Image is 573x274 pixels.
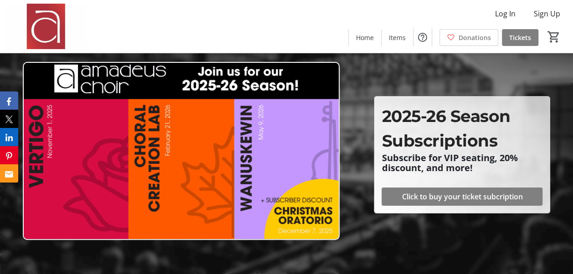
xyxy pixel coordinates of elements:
[389,33,406,42] span: Items
[349,29,381,46] a: Home
[439,29,498,46] a: Donations
[459,33,491,42] span: Donations
[413,28,432,46] button: Help
[382,131,497,151] span: Subscriptions
[488,6,523,21] button: Log In
[5,4,87,49] img: Amadeus Choir of Greater Toronto 's Logo
[382,153,542,173] p: Subscribe for VIP seating, 20% discount, and more!
[382,188,542,206] button: Click to buy your ticket subcription
[23,62,340,240] img: Campaign CTA Media Photo
[495,8,516,19] span: Log In
[502,29,538,46] a: Tickets
[509,33,531,42] span: Tickets
[546,29,562,45] button: Cart
[382,106,510,126] span: 2025-26 Season
[527,6,568,21] button: Sign Up
[382,29,413,46] a: Items
[402,191,522,202] span: Click to buy your ticket subcription
[534,8,560,19] span: Sign Up
[356,33,374,42] span: Home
